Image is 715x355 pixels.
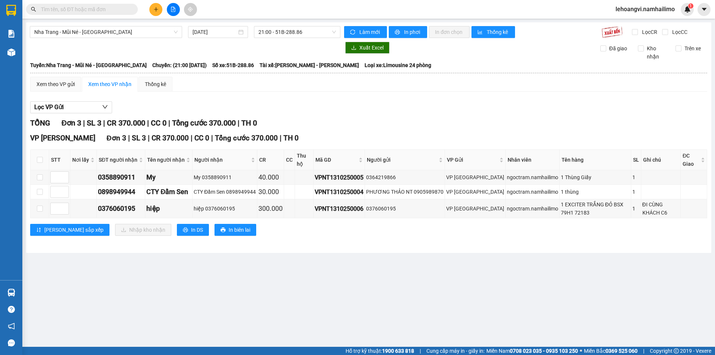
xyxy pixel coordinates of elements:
span: TH 0 [241,118,257,127]
span: Lọc VP Gửi [34,102,64,112]
button: caret-down [697,3,711,16]
span: | [420,347,421,355]
div: VP [GEOGRAPHIC_DATA] [446,188,504,196]
div: 1 EXCITER TRẮNG ĐỎ BSX 79H1 72183 [561,200,630,217]
span: | [128,134,130,142]
div: My 0358890911 [194,173,256,181]
span: ĐC Giao [683,152,699,168]
th: SL [631,150,641,170]
span: Lọc CC [669,28,689,36]
span: Nơi lấy [72,156,89,164]
div: 40.000 [258,172,283,183]
th: Thu hộ [295,150,313,170]
td: hiệp [145,199,193,218]
span: printer [183,227,188,233]
span: Thống kê [487,28,509,36]
span: 1 [689,3,692,9]
span: VP Gửi [447,156,498,164]
td: VPNT1310250004 [314,185,365,199]
span: TH 0 [283,134,299,142]
div: 0376060195 [366,205,444,213]
img: warehouse-icon [7,289,15,297]
span: Tổng cước 370.000 [172,118,236,127]
button: printerIn DS [177,224,209,236]
div: Thống kê [145,80,166,88]
div: CTY Đầm Sen [146,187,191,197]
button: plus [149,3,162,16]
div: 1 [632,188,640,196]
th: CC [284,150,295,170]
span: 21:00 - 51B-288.86 [258,26,336,38]
span: CR 370.000 [152,134,189,142]
b: Tuyến: Nha Trang - Mũi Né - [GEOGRAPHIC_DATA] [30,62,147,68]
span: Trên xe [681,44,704,53]
button: syncLàm mới [344,26,387,38]
span: CC 0 [151,118,166,127]
span: plus [153,7,159,12]
td: VP Nha Trang [445,185,506,199]
td: My [145,170,193,185]
input: 13/10/2025 [193,28,237,36]
span: | [168,118,170,127]
span: CC 0 [194,134,209,142]
span: VP [PERSON_NAME] [30,134,95,142]
strong: 1900 633 818 [382,348,414,354]
strong: 0708 023 035 - 0935 103 250 [510,348,578,354]
button: printerIn phơi [389,26,427,38]
span: In phơi [404,28,421,36]
span: Xuất Excel [359,44,384,52]
td: VPNT1310250005 [314,170,365,185]
span: | [103,118,105,127]
th: STT [49,150,70,170]
span: Làm mới [359,28,381,36]
div: 1 [632,173,640,181]
span: Người gửi [367,156,437,164]
span: printer [395,29,401,35]
button: downloadNhập kho nhận [115,224,171,236]
button: Lọc VP Gửi [30,101,112,113]
span: download [351,45,356,51]
div: VPNT1310250004 [315,187,363,197]
div: 0364219866 [366,173,444,181]
button: aim [184,3,197,16]
span: message [8,339,15,346]
td: CTY Đầm Sen [145,185,193,199]
span: | [83,118,85,127]
button: bar-chartThống kê [471,26,515,38]
button: printerIn biên lai [214,224,256,236]
div: 0376060195 [98,203,144,214]
span: printer [220,227,226,233]
div: 1 thùng [561,188,630,196]
div: hiệp [146,203,191,214]
img: warehouse-icon [7,48,15,56]
strong: 0369 525 060 [606,348,638,354]
span: lehoangvi.namhailimo [610,4,681,14]
span: Chuyến: (21:00 [DATE]) [152,61,207,69]
span: bar-chart [477,29,484,35]
td: VP Nha Trang [445,170,506,185]
td: VPNT1310250006 [314,199,365,218]
button: In đơn chọn [429,26,470,38]
td: 0898949944 [97,185,145,199]
th: CR [257,150,284,170]
span: In biên lai [229,226,250,234]
div: VPNT1310250005 [315,173,363,182]
th: Ghi chú [641,150,681,170]
div: My [146,172,191,183]
div: VPNT1310250006 [315,204,363,213]
button: sort-ascending[PERSON_NAME] sắp xếp [30,224,109,236]
span: Loại xe: Limousine 24 phòng [365,61,431,69]
td: VP Nha Trang [445,199,506,218]
span: | [148,134,150,142]
div: hiệp 0376060195 [194,205,256,213]
span: TỔNG [30,118,50,127]
span: | [238,118,239,127]
span: | [147,118,149,127]
span: Kho nhận [644,44,670,61]
span: notification [8,323,15,330]
span: Người nhận [194,156,250,164]
span: file-add [171,7,176,12]
div: ngoctram.namhailimo [507,173,558,181]
span: | [643,347,644,355]
span: sync [350,29,356,35]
